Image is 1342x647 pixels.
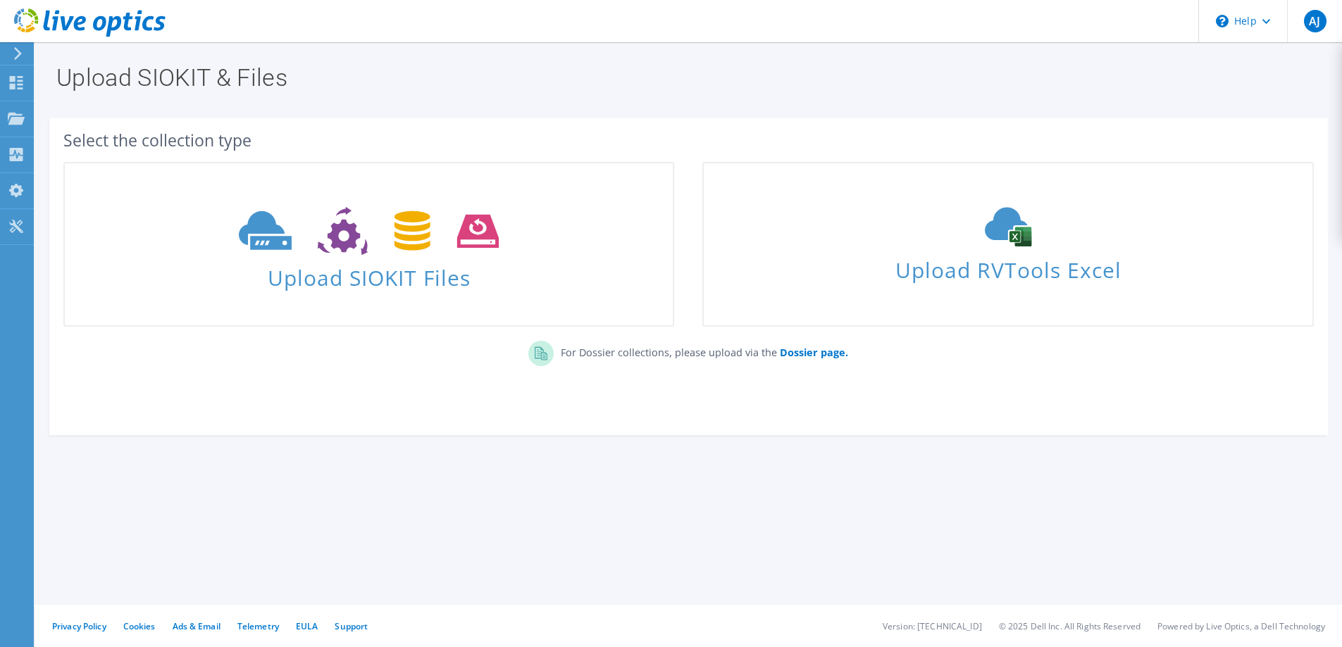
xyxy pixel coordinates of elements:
[777,346,848,359] a: Dossier page.
[56,65,1314,89] h1: Upload SIOKIT & Files
[999,620,1141,632] li: © 2025 Dell Inc. All Rights Reserved
[1304,10,1327,32] span: AJ
[123,620,156,632] a: Cookies
[52,620,106,632] a: Privacy Policy
[296,620,318,632] a: EULA
[1157,620,1325,632] li: Powered by Live Optics, a Dell Technology
[702,162,1313,327] a: Upload RVTools Excel
[335,620,368,632] a: Support
[63,162,674,327] a: Upload SIOKIT Files
[173,620,220,632] a: Ads & Email
[1216,15,1229,27] svg: \n
[883,620,982,632] li: Version: [TECHNICAL_ID]
[65,258,673,289] span: Upload SIOKIT Files
[704,251,1312,282] span: Upload RVTools Excel
[237,620,279,632] a: Telemetry
[63,132,1314,148] div: Select the collection type
[780,346,848,359] b: Dossier page.
[554,341,848,360] p: For Dossier collections, please upload via the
